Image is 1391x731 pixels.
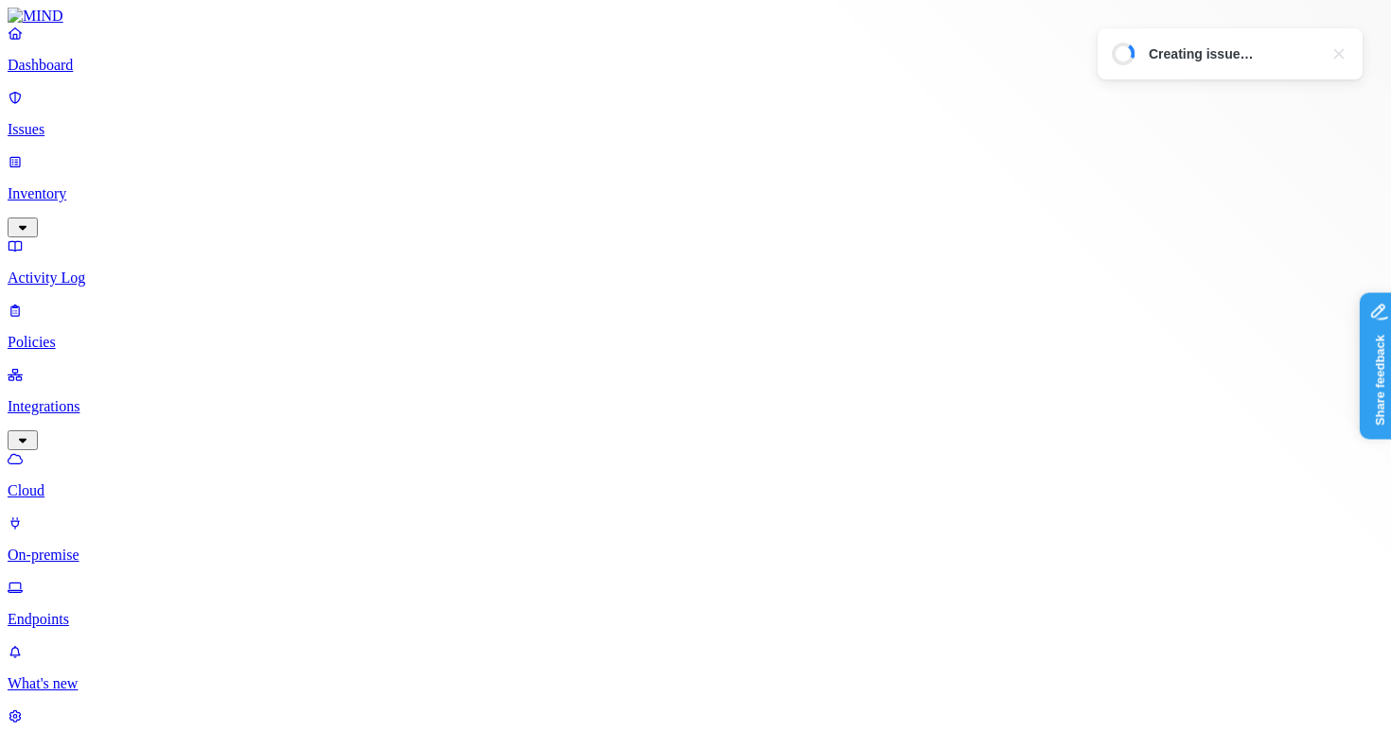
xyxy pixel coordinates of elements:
p: Activity Log [8,270,1383,287]
p: On-premise [8,547,1383,564]
a: What's new [8,643,1383,692]
a: MIND [8,8,1383,25]
p: Policies [8,334,1383,351]
p: What's new [8,675,1383,692]
a: Dashboard [8,25,1383,74]
a: Cloud [8,450,1383,499]
p: Issues [8,121,1383,138]
a: Integrations [8,366,1383,447]
p: Inventory [8,185,1383,202]
iframe: Marker.io notification [1088,19,1372,108]
a: Inventory [8,153,1383,235]
a: On-premise [8,514,1383,564]
p: Cloud [8,482,1383,499]
a: Policies [8,302,1383,351]
img: MIND [8,8,63,25]
a: Issues [8,89,1383,138]
p: Endpoints [8,611,1383,628]
a: Endpoints [8,579,1383,628]
p: Integrations [8,398,1383,415]
p: Dashboard [8,57,1383,74]
a: Activity Log [8,237,1383,287]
